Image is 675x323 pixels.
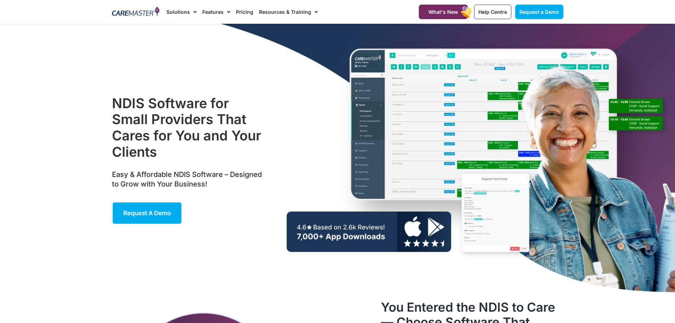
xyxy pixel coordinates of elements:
span: Request a Demo [519,9,559,15]
h1: NDIS Software for Small Providers That Cares for You and Your Clients [112,95,265,160]
span: Help Centre [478,9,507,15]
img: CareMaster Logo [112,7,160,17]
a: Request a Demo [515,5,563,19]
span: Request a Demo [123,210,171,217]
a: Request a Demo [112,202,182,224]
a: What's New [419,5,468,19]
span: Easy & Affordable NDIS Software – Designed to Grow with Your Business! [112,170,262,188]
a: Help Centre [474,5,511,19]
span: What's New [428,9,458,15]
